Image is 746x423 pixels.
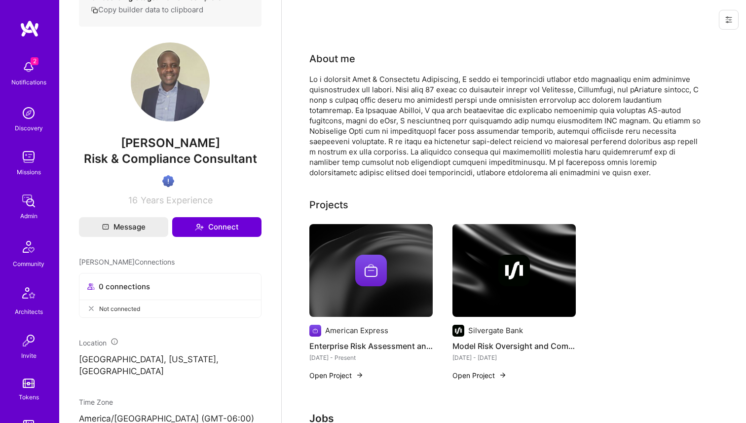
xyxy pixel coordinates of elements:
img: cover [452,224,576,317]
img: arrow-right [356,371,364,379]
div: Discovery [15,123,43,133]
span: Risk & Compliance Consultant [84,152,257,166]
img: High Potential User [162,175,174,187]
img: Architects [17,283,40,307]
div: [DATE] - [DATE] [452,352,576,363]
button: Copy builder data to clipboard [91,4,203,15]
div: American Express [325,325,388,336]
span: [PERSON_NAME] Connections [79,257,175,267]
img: Invite [19,331,38,350]
button: Open Project [309,370,364,381]
span: 2 [31,57,38,65]
span: Time Zone [79,398,113,406]
img: arrow-right [499,371,507,379]
div: Admin [20,211,37,221]
img: Community [17,235,40,259]
i: icon Collaborator [87,283,95,290]
div: Notifications [11,77,46,87]
img: tokens [23,379,35,388]
img: logo [20,20,39,38]
img: Company logo [498,255,530,286]
div: Silvergate Bank [468,325,523,336]
img: cover [309,224,433,317]
i: icon Connect [195,223,204,231]
h4: Enterprise Risk Assessment and Mitigation [309,340,433,352]
i: icon CloseGray [87,305,95,312]
div: Projects [309,197,348,212]
div: [DATE] - Present [309,352,433,363]
div: Architects [15,307,43,317]
i: icon Mail [102,224,109,231]
div: Lo i dolorsit Amet & Consectetu Adipiscing, E seddo ei temporincidi utlabor etdo magnaaliqu enim ... [309,74,704,178]
button: Connect [172,217,261,237]
span: 0 connections [99,281,150,292]
img: discovery [19,103,38,123]
img: admin teamwork [19,191,38,211]
img: Company logo [452,325,464,337]
img: Company logo [309,325,321,337]
span: [PERSON_NAME] [79,136,261,151]
img: Company logo [355,255,387,286]
div: Tokens [19,392,39,402]
button: Message [79,217,168,237]
div: About me [309,51,355,66]
span: 16 [128,195,138,205]
img: User Avatar [131,42,210,121]
div: Missions [17,167,41,177]
p: [GEOGRAPHIC_DATA], [US_STATE], [GEOGRAPHIC_DATA] [79,354,261,378]
img: bell [19,57,38,77]
h4: Model Risk Oversight and Compliance [452,340,576,352]
div: Community [13,259,44,269]
button: 0 connectionsNot connected [79,273,261,318]
button: Open Project [452,370,507,381]
img: teamwork [19,147,38,167]
span: Years Experience [141,195,213,205]
div: Invite [21,350,37,361]
div: Location [79,338,261,348]
i: icon Copy [91,6,98,14]
span: Not connected [99,304,140,314]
